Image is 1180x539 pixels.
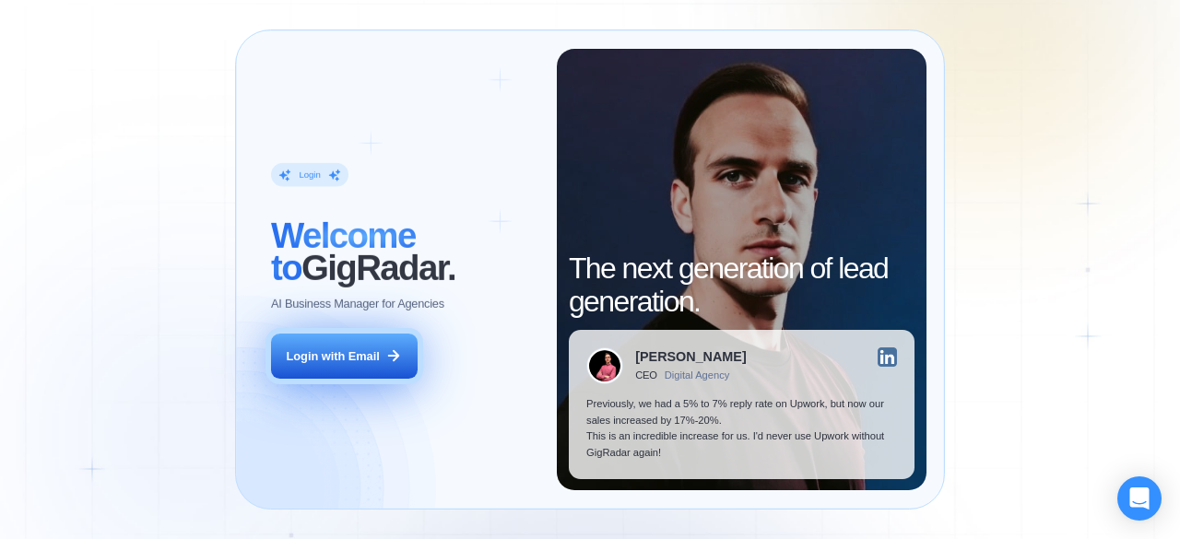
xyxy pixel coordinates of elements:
div: Digital Agency [665,369,730,381]
div: Login [300,169,321,181]
div: Login with Email [287,348,380,365]
div: Open Intercom Messenger [1117,476,1162,521]
p: AI Business Manager for Agencies [271,296,444,312]
h2: The next generation of lead generation. [569,252,914,317]
p: Previously, we had a 5% to 7% reply rate on Upwork, but now our sales increased by 17%-20%. This ... [586,396,897,461]
h2: ‍ GigRadar. [271,219,539,284]
div: [PERSON_NAME] [635,350,746,363]
span: Welcome to [271,216,416,287]
button: Login with Email [271,334,417,380]
div: CEO [635,369,657,381]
